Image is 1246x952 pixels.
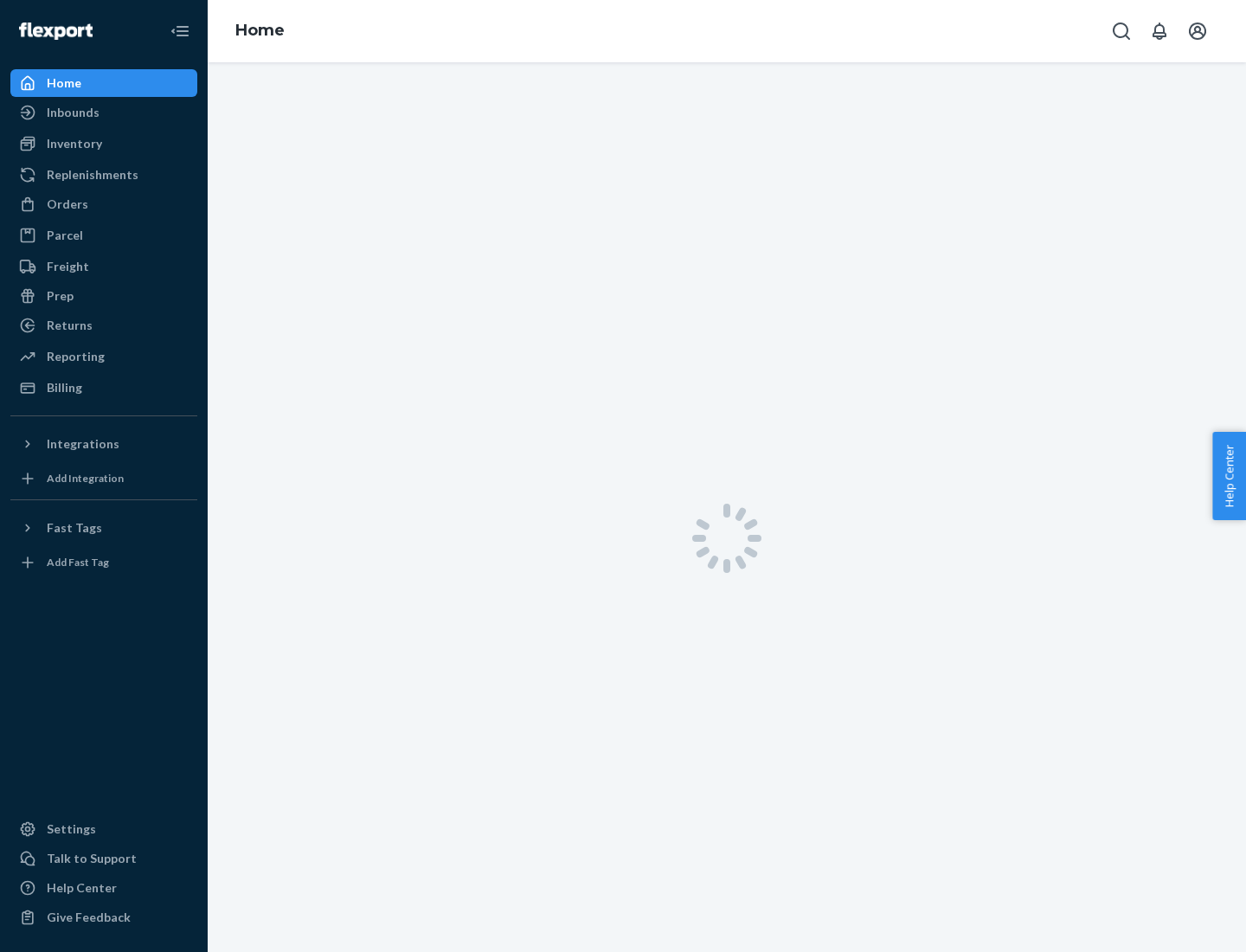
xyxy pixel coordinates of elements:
a: Returns [10,312,197,339]
div: Prep [47,287,74,305]
button: Help Center [1212,432,1246,520]
a: Add Integration [10,465,197,492]
a: Freight [10,253,197,280]
div: Home [47,74,81,92]
button: Talk to Support [10,845,197,872]
button: Open Search Box [1104,14,1139,48]
div: Talk to Support [47,850,137,867]
a: Help Center [10,874,197,902]
button: Open notifications [1142,14,1177,48]
div: Returns [47,317,93,334]
button: Integrations [10,430,197,458]
a: Parcel [10,222,197,249]
div: Settings [47,820,96,838]
a: Home [10,69,197,97]
div: Help Center [47,879,117,897]
div: Billing [47,379,82,396]
img: Flexport logo [19,23,93,40]
a: Settings [10,815,197,843]
div: Parcel [47,227,83,244]
div: Fast Tags [47,519,102,537]
a: Reporting [10,343,197,370]
a: Home [235,21,285,40]
button: Close Navigation [163,14,197,48]
button: Open account menu [1180,14,1215,48]
div: Integrations [47,435,119,453]
button: Fast Tags [10,514,197,542]
a: Inventory [10,130,197,158]
div: Add Integration [47,471,124,486]
div: Inbounds [47,104,100,121]
div: Orders [47,196,88,213]
a: Orders [10,190,197,218]
button: Give Feedback [10,904,197,931]
a: Prep [10,282,197,310]
div: Replenishments [47,166,138,183]
a: Billing [10,374,197,402]
div: Give Feedback [47,909,131,926]
ol: breadcrumbs [222,6,299,56]
div: Freight [47,258,89,275]
a: Replenishments [10,161,197,189]
a: Add Fast Tag [10,549,197,576]
div: Reporting [47,348,105,365]
a: Inbounds [10,99,197,126]
div: Add Fast Tag [47,555,109,569]
div: Inventory [47,135,102,152]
